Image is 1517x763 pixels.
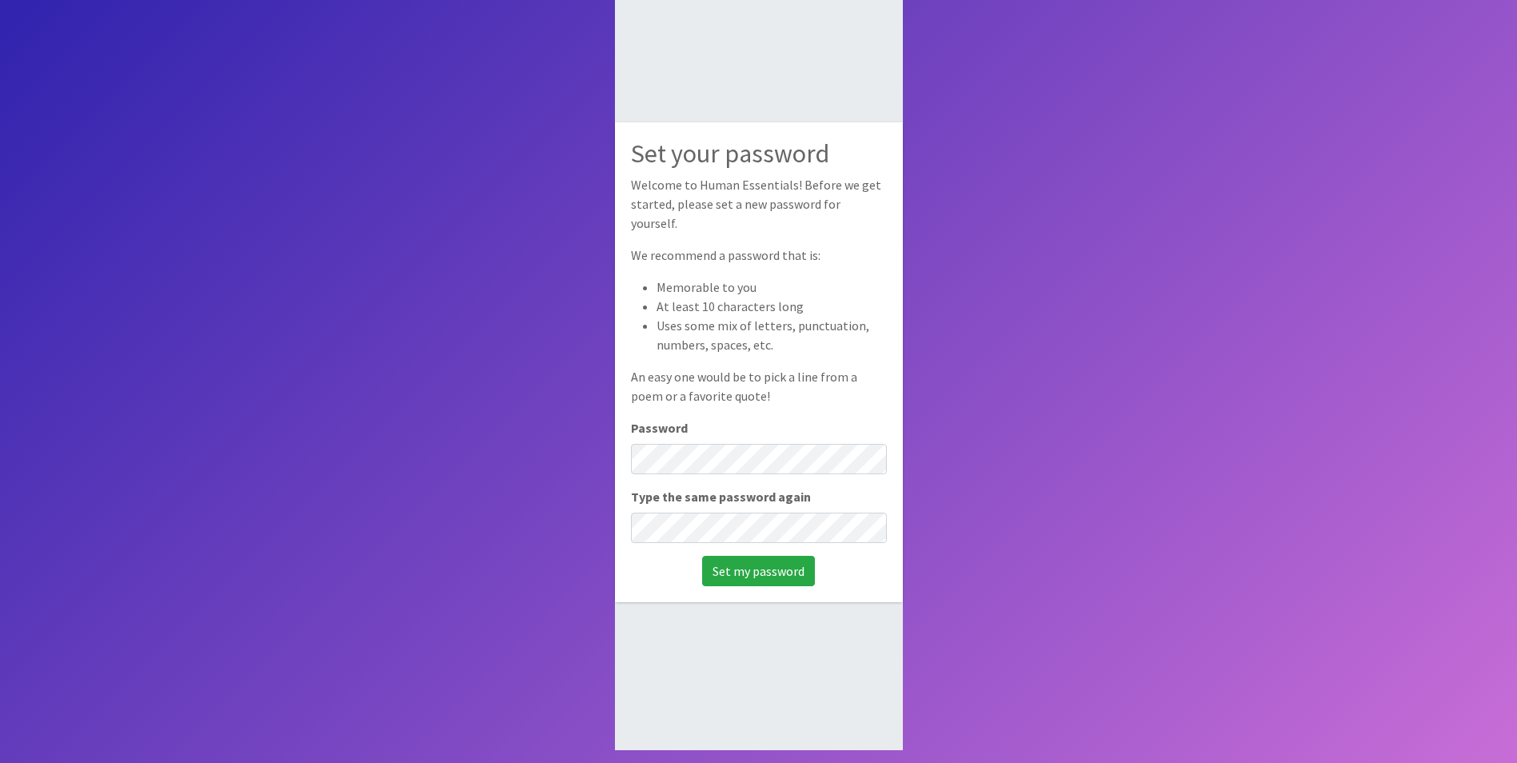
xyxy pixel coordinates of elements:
[631,367,887,405] p: An easy one would be to pick a line from a poem or a favorite quote!
[657,316,887,354] li: Uses some mix of letters, punctuation, numbers, spaces, etc.
[631,138,887,169] h2: Set your password
[631,418,688,437] label: Password
[657,297,887,316] li: At least 10 characters long
[631,487,811,506] label: Type the same password again
[657,278,887,297] li: Memorable to you
[631,175,887,233] p: Welcome to Human Essentials! Before we get started, please set a new password for yourself.
[631,246,887,265] p: We recommend a password that is:
[702,556,815,586] input: Set my password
